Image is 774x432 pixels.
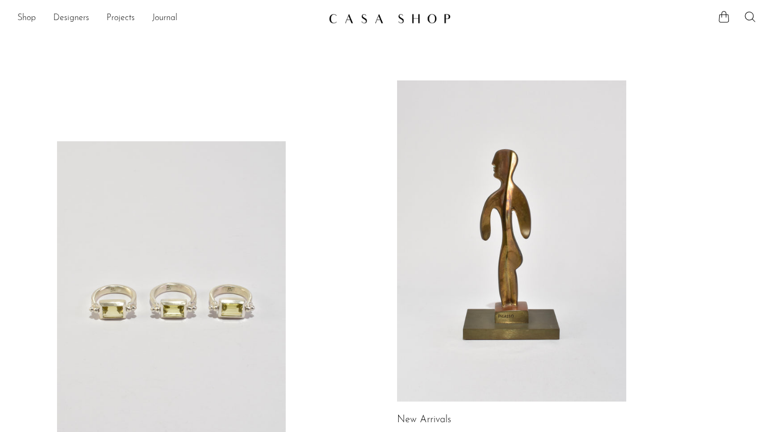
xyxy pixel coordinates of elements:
a: Shop [17,11,36,26]
a: Journal [152,11,178,26]
a: New Arrivals [397,415,451,425]
a: Designers [53,11,89,26]
nav: Desktop navigation [17,9,320,28]
ul: NEW HEADER MENU [17,9,320,28]
a: Projects [106,11,135,26]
